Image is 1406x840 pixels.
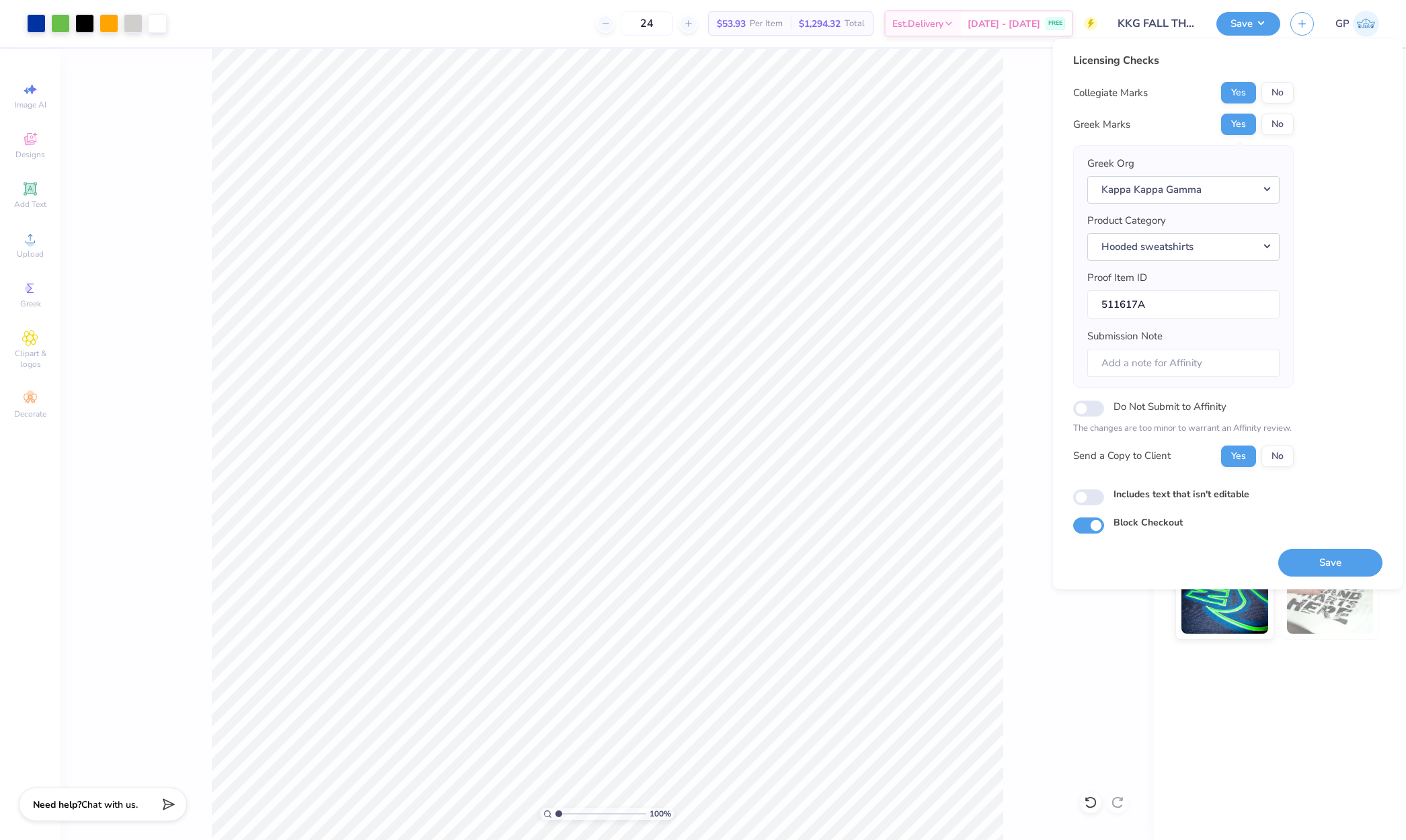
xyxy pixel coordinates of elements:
button: No [1261,446,1294,467]
a: GP [1335,11,1379,37]
label: Includes text that isn't editable [1114,487,1249,501]
span: $53.93 [717,17,746,31]
div: Greek Marks [1073,117,1130,132]
span: Total [845,17,865,31]
input: Untitled Design [1107,10,1206,37]
button: Save [1216,12,1280,36]
button: Yes [1221,114,1256,135]
span: [DATE] - [DATE] [968,17,1040,31]
span: Clipart & logos [7,348,54,370]
div: Licensing Checks [1073,52,1294,69]
span: Add Text [14,199,46,210]
div: Send a Copy to Client [1073,448,1171,464]
img: Glow in the Dark Ink [1181,566,1268,634]
span: Decorate [14,409,46,419]
button: Yes [1221,82,1256,103]
span: Image AI [15,99,46,110]
label: Proof Item ID [1087,270,1147,286]
img: Water based Ink [1287,566,1374,634]
span: FREE [1048,19,1062,28]
span: Upload [17,249,44,259]
span: Chat with us. [81,798,138,811]
button: No [1261,82,1294,103]
label: Block Checkout [1114,515,1183,530]
span: Per Item [750,17,783,31]
p: The changes are too minor to warrant an Affinity review. [1073,422,1294,435]
input: – – [621,11,673,36]
label: Do Not Submit to Affinity [1114,398,1226,415]
span: 100 % [650,808,671,820]
button: Hooded sweatshirts [1087,233,1280,261]
button: No [1261,114,1294,135]
label: Submission Note [1087,329,1163,344]
button: Kappa Kappa Gamma [1087,176,1280,204]
button: Yes [1221,446,1256,467]
span: Designs [15,149,45,160]
label: Product Category [1087,213,1166,228]
span: Greek [20,298,41,309]
strong: Need help? [33,798,81,811]
span: $1,294.32 [799,17,841,31]
label: Greek Org [1087,156,1134,171]
button: Save [1278,549,1382,577]
input: Add a note for Affinity [1087,349,1280,378]
span: Est. Delivery [892,17,943,31]
span: GP [1335,16,1350,32]
img: Germaine Penalosa [1353,11,1379,37]
div: Collegiate Marks [1073,85,1148,101]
